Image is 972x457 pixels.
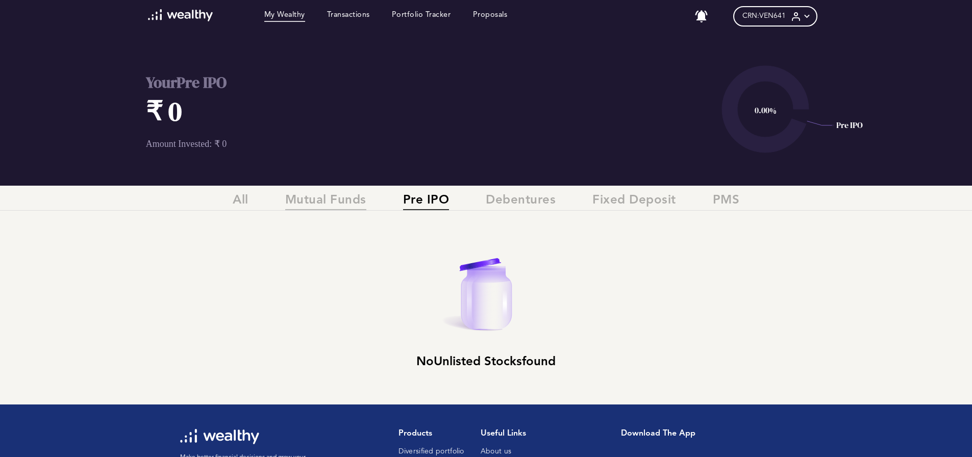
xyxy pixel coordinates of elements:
[180,429,259,444] img: wl-logo-white.svg
[264,11,305,22] a: My Wealthy
[233,193,248,210] span: All
[327,11,370,22] a: Transactions
[836,119,863,131] text: Pre IPO
[285,193,366,210] span: Mutual Funds
[481,429,538,439] h1: Useful Links
[473,11,508,22] a: Proposals
[481,448,511,455] a: About us
[398,429,464,439] h1: Products
[742,12,786,20] span: CRN: VEN641
[486,193,556,210] span: Debentures
[148,9,213,21] img: wl-logo-white.svg
[398,448,464,455] a: Diversified portfolio
[713,193,740,210] span: PMS
[755,105,777,116] text: 0.00%
[416,355,556,370] h2: No Unlisted Stocks found
[146,138,559,149] p: Amount Invested: ₹ 0
[621,429,784,439] h1: Download the app
[435,218,537,345] img: EmptyJarBig.svg
[146,72,559,93] h2: Your Pre IPO
[592,193,676,210] span: Fixed Deposit
[392,11,451,22] a: Portfolio Tracker
[146,93,559,129] h1: ₹ 0
[403,193,450,210] span: Pre IPO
